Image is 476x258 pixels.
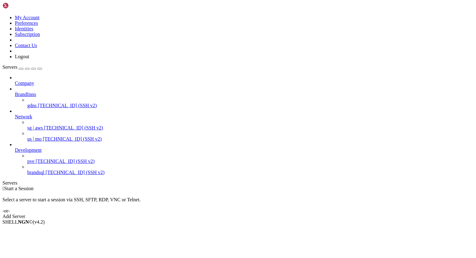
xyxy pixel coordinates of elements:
a: BrandInno [15,92,474,97]
span: SHELL © [2,219,45,225]
span: sg | aws [27,125,43,130]
a: My Account [15,15,40,20]
span: pve [27,159,34,164]
li: Company [15,75,474,86]
a: brandsql [TECHNICAL_ID] (SSH v2) [27,170,474,175]
span: [TECHNICAL_ID] (SSH v2) [38,103,97,108]
li: pve [TECHNICAL_ID] (SSH v2) [27,153,474,164]
a: gdns [TECHNICAL_ID] (SSH v2) [27,103,474,108]
b: NGN [18,219,29,225]
a: Company [15,81,474,86]
span: [TECHNICAL_ID] (SSH v2) [46,170,104,175]
img: Shellngn [2,2,38,9]
a: Identities [15,26,33,31]
a: us | mo [TECHNICAL_ID] (SSH v2) [27,136,474,142]
a: sg | aws [TECHNICAL_ID] (SSH v2) [27,125,474,131]
span: 4.2.0 [33,219,45,225]
span: [TECHNICAL_ID] (SSH v2) [43,136,102,142]
span: us | mo [27,136,42,142]
li: Network [15,108,474,142]
span: Network [15,114,32,119]
div: Add Server [2,214,474,219]
a: Network [15,114,474,120]
li: brandsql [TECHNICAL_ID] (SSH v2) [27,164,474,175]
span: Development [15,147,42,153]
a: Subscription [15,32,40,37]
span: Company [15,81,34,86]
a: Development [15,147,474,153]
a: Contact Us [15,43,37,48]
span: Servers [2,64,17,70]
span: BrandInno [15,92,36,97]
div: Servers [2,180,474,186]
a: pve [TECHNICAL_ID] (SSH v2) [27,159,474,164]
span: [TECHNICAL_ID] (SSH v2) [44,125,103,130]
li: us | mo [TECHNICAL_ID] (SSH v2) [27,131,474,142]
span: Start a Session [4,186,33,191]
li: Development [15,142,474,175]
a: Servers [2,64,42,70]
span: brandsql [27,170,44,175]
li: gdns [TECHNICAL_ID] (SSH v2) [27,97,474,108]
a: Preferences [15,20,38,26]
a: Logout [15,54,29,59]
span: [TECHNICAL_ID] (SSH v2) [36,159,95,164]
li: BrandInno [15,86,474,108]
div: Select a server to start a session via SSH, SFTP, RDP, VNC or Telnet. -or- [2,191,474,214]
span:  [2,186,4,191]
span: gdns [27,103,37,108]
li: sg | aws [TECHNICAL_ID] (SSH v2) [27,120,474,131]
